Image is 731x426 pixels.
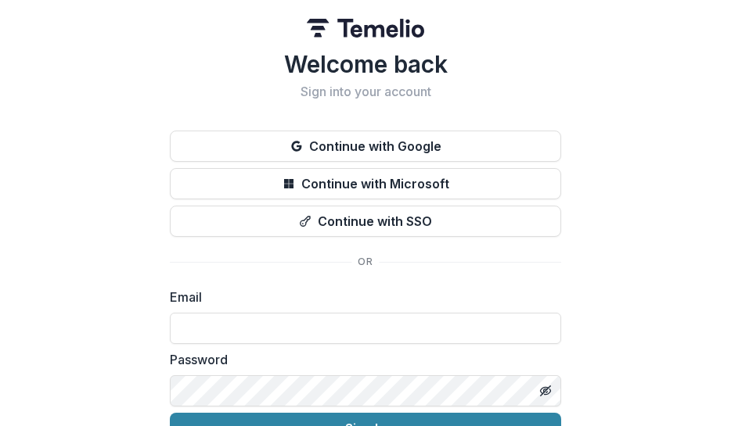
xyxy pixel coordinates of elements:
[170,168,561,199] button: Continue with Microsoft
[170,288,552,306] label: Email
[170,350,552,369] label: Password
[170,84,561,99] h2: Sign into your account
[170,131,561,162] button: Continue with Google
[533,378,558,403] button: Toggle password visibility
[170,206,561,237] button: Continue with SSO
[307,19,424,38] img: Temelio
[170,50,561,78] h1: Welcome back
